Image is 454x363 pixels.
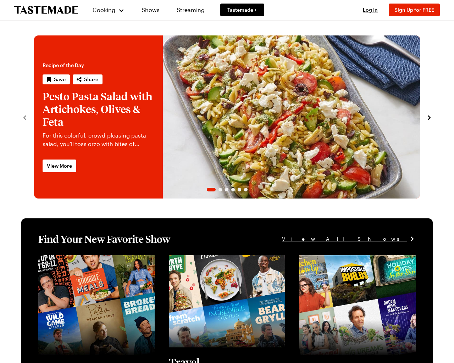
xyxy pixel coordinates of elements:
[43,74,70,84] button: Save recipe
[394,7,434,13] span: Sign Up for FREE
[38,233,170,245] h1: Find Your New Favorite Show
[21,113,28,121] button: navigate to previous item
[299,256,396,263] a: View full content for [object Object]
[282,235,407,243] span: View All Shows
[389,4,440,16] button: Sign Up for FREE
[231,188,235,191] span: Go to slide 4
[34,35,420,199] div: 1 / 6
[92,1,124,18] button: Cooking
[282,235,416,243] a: View All Shows
[54,76,66,83] span: Save
[238,188,241,191] span: Go to slide 5
[43,160,76,172] a: View More
[227,6,257,13] span: Tastemade +
[244,188,248,191] span: Go to slide 6
[73,74,103,84] button: Share
[356,6,384,13] button: Log In
[14,6,78,14] a: To Tastemade Home Page
[38,256,135,263] a: View full content for [object Object]
[84,76,98,83] span: Share
[207,188,216,191] span: Go to slide 1
[426,113,433,121] button: navigate to next item
[220,4,264,16] a: Tastemade +
[169,256,266,263] a: View full content for [object Object]
[363,7,378,13] span: Log In
[218,188,222,191] span: Go to slide 2
[47,162,72,169] span: View More
[225,188,228,191] span: Go to slide 3
[93,6,115,13] span: Cooking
